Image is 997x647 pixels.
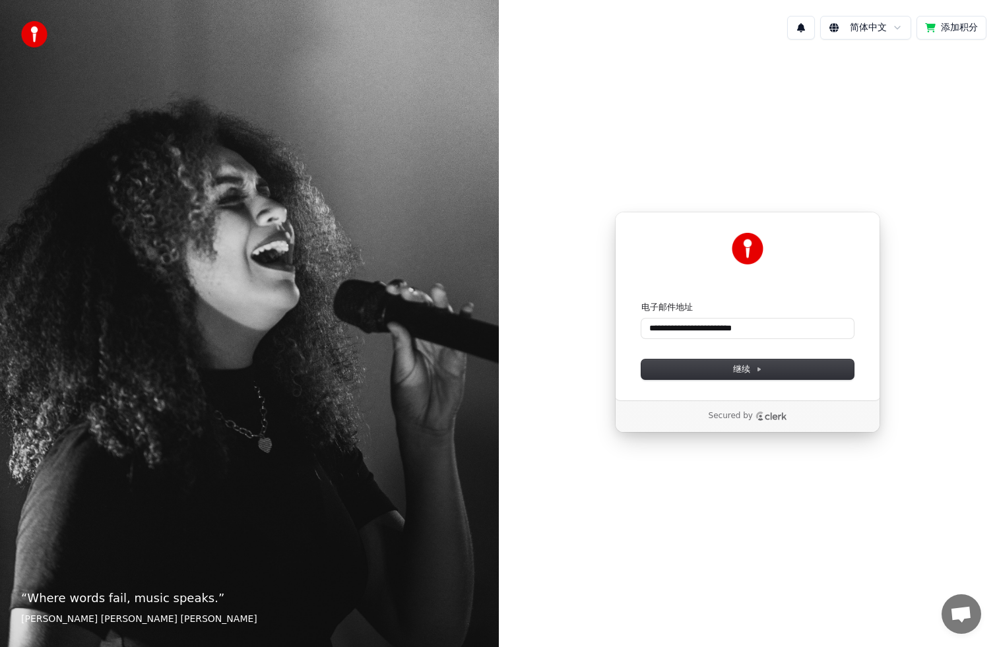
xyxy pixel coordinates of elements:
img: Youka [732,233,763,264]
span: 继续 [733,363,762,375]
a: 开放式聊天 [942,594,981,634]
a: Clerk logo [756,412,787,421]
button: 添加积分 [917,16,986,40]
label: 电子邮件地址 [641,301,693,313]
p: “ Where words fail, music speaks. ” [21,589,478,607]
button: 继续 [641,359,854,379]
p: Secured by [709,411,753,421]
img: youka [21,21,48,47]
footer: [PERSON_NAME] [PERSON_NAME] [PERSON_NAME] [21,613,478,626]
